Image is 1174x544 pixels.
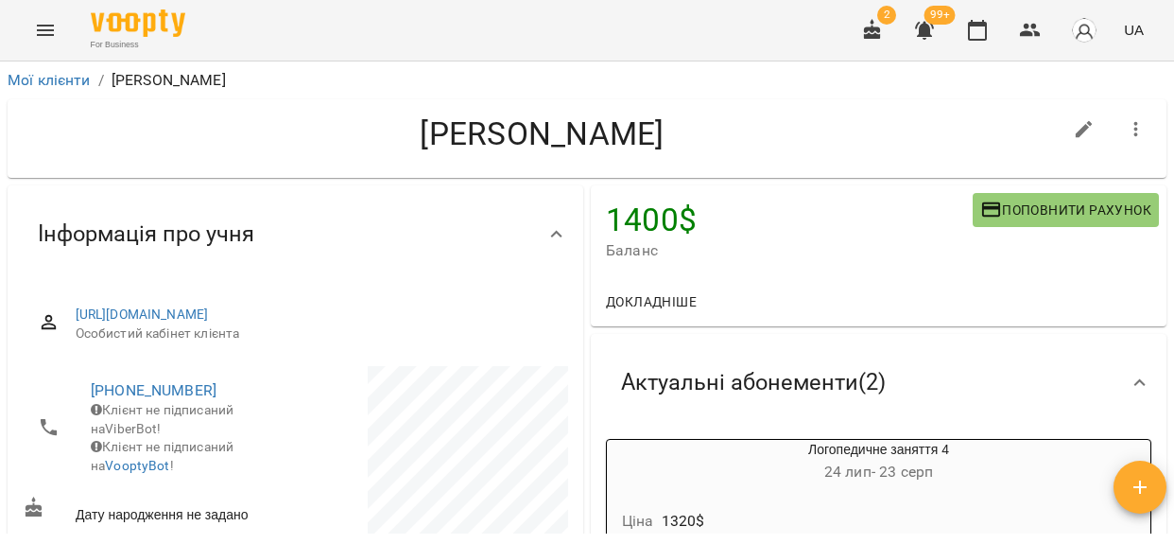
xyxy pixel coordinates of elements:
h4: 1400 $ [606,201,973,239]
span: Актуальні абонементи ( 2 ) [621,368,886,397]
img: Voopty Logo [91,9,185,37]
span: Докладніше [606,290,697,313]
span: 2 [877,6,896,25]
span: 24 лип - 23 серп [824,463,933,481]
button: Menu [23,8,68,53]
span: Баланс [606,239,973,262]
span: Клієнт не підписаний на ! [91,439,233,473]
div: Актуальні абонементи(2) [591,334,1166,431]
span: Поповнити рахунок [980,199,1151,221]
button: UA [1116,12,1151,47]
li: / [98,69,104,92]
p: 1320 $ [662,510,705,533]
div: Дату народження не задано [19,493,296,528]
a: [URL][DOMAIN_NAME] [76,307,209,322]
p: [PERSON_NAME] [112,69,226,92]
span: Клієнт не підписаний на ViberBot! [91,402,233,436]
a: Мої клієнти [8,71,91,89]
a: VooptyBot [105,458,169,473]
h6: Ціна [622,508,654,535]
button: Поповнити рахунок [973,193,1159,227]
span: For Business [91,39,185,51]
div: Інформація про учня [8,185,583,283]
nav: breadcrumb [8,69,1166,92]
button: Докладніше [598,285,704,319]
div: Логопедичне заняття 4 [607,440,1150,485]
span: Інформація про учня [38,219,254,249]
span: 99+ [924,6,956,25]
span: Особистий кабінет клієнта [76,325,553,343]
span: UA [1124,20,1144,40]
a: [PHONE_NUMBER] [91,381,216,399]
h4: [PERSON_NAME] [23,114,1062,153]
img: avatar_s.png [1071,17,1097,44]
